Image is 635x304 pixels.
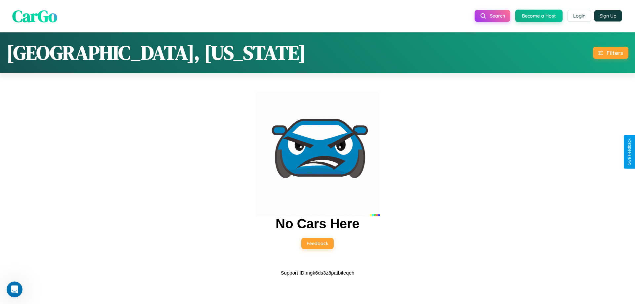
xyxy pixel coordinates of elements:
button: Search [475,10,510,22]
span: CarGo [12,4,57,27]
h1: [GEOGRAPHIC_DATA], [US_STATE] [7,39,306,66]
h2: No Cars Here [275,216,359,231]
div: Filters [607,49,623,56]
button: Become a Host [515,10,563,22]
button: Sign Up [594,10,622,22]
button: Feedback [301,238,334,249]
span: Search [490,13,505,19]
img: car [255,92,380,216]
p: Support ID: mgk6ds3z8patbifeqeh [281,268,355,277]
button: Filters [593,47,628,59]
iframe: Intercom live chat [7,282,22,297]
div: Give Feedback [627,139,632,165]
button: Login [568,10,591,22]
